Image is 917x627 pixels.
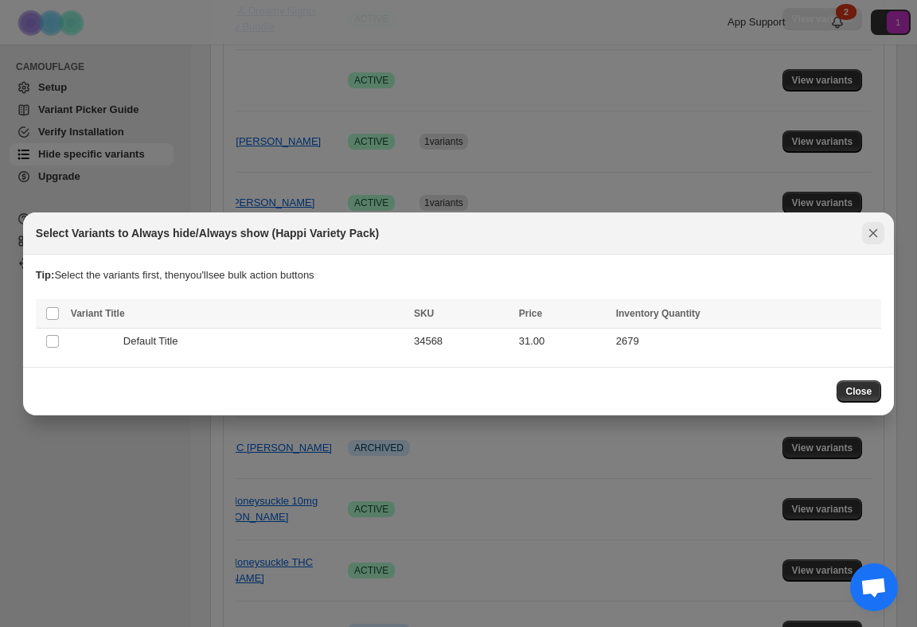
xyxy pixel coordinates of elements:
strong: Tip: [36,269,55,281]
button: Close [862,222,884,244]
div: Open chat [850,563,898,611]
span: Close [846,385,872,398]
td: 2679 [611,328,882,354]
span: Variant Title [71,308,125,319]
span: SKU [414,308,434,319]
button: Close [837,380,882,403]
span: Inventory Quantity [616,308,700,319]
td: 31.00 [514,328,611,354]
p: Select the variants first, then you'll see bulk action buttons [36,267,881,283]
h2: Select Variants to Always hide/Always show (Happi Variety Pack) [36,225,379,241]
span: Price [519,308,542,319]
span: Default Title [123,333,187,349]
td: 34568 [409,328,514,354]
